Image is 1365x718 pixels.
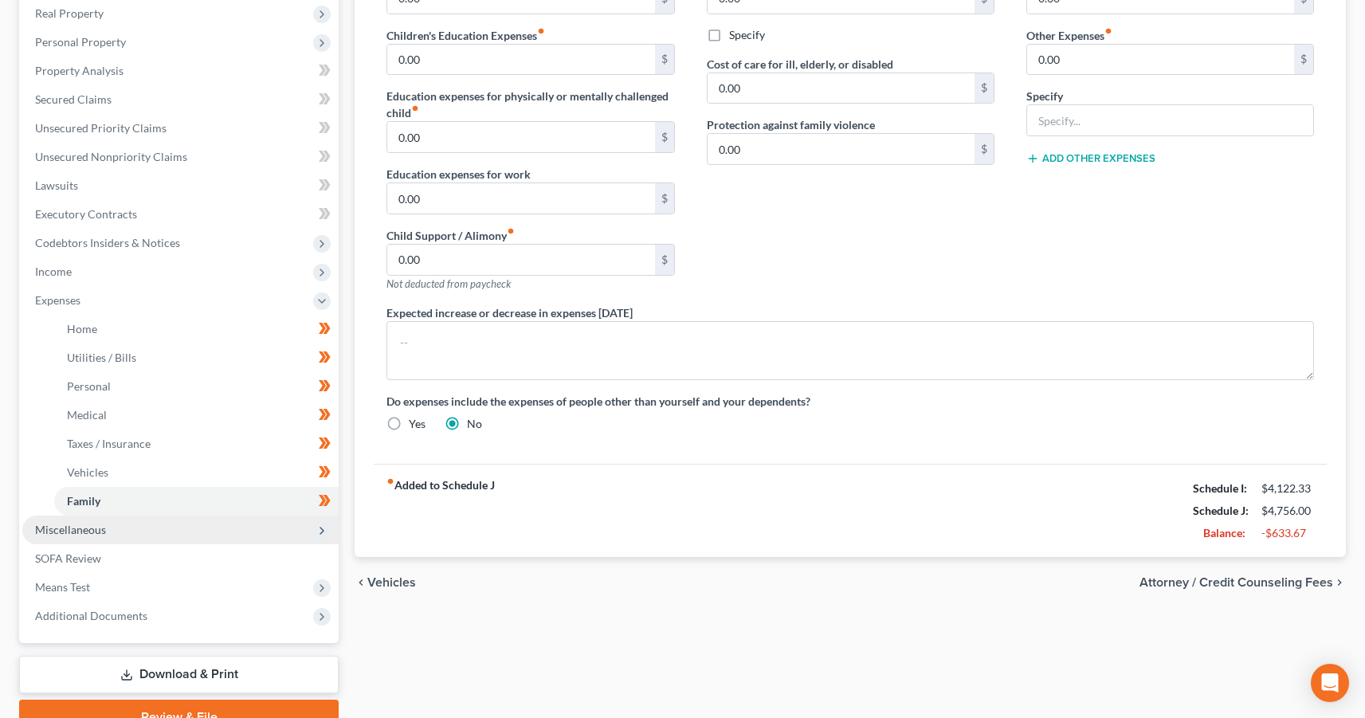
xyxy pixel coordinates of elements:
[707,116,875,133] label: Protection against family violence
[975,134,994,164] div: $
[507,227,515,235] i: fiber_manual_record
[1026,27,1112,44] label: Other Expenses
[537,27,545,35] i: fiber_manual_record
[67,351,136,364] span: Utilities / Bills
[387,183,654,214] input: --
[1333,576,1346,589] i: chevron_right
[54,458,339,487] a: Vehicles
[367,576,416,589] span: Vehicles
[35,265,72,278] span: Income
[1027,105,1313,135] input: Specify...
[355,576,367,589] i: chevron_left
[1104,27,1112,35] i: fiber_manual_record
[35,92,112,106] span: Secured Claims
[386,166,531,182] label: Education expenses for work
[35,609,147,622] span: Additional Documents
[355,576,416,589] button: chevron_left Vehicles
[22,544,339,573] a: SOFA Review
[1026,88,1063,104] label: Specify
[35,207,137,221] span: Executory Contracts
[708,134,975,164] input: --
[1193,504,1249,517] strong: Schedule J:
[655,183,674,214] div: $
[54,315,339,343] a: Home
[35,580,90,594] span: Means Test
[67,465,108,479] span: Vehicles
[386,27,545,44] label: Children's Education Expenses
[467,416,482,432] label: No
[35,64,124,77] span: Property Analysis
[1261,481,1314,496] div: $4,122.33
[35,236,180,249] span: Codebtors Insiders & Notices
[386,477,394,485] i: fiber_manual_record
[35,293,80,307] span: Expenses
[35,6,104,20] span: Real Property
[35,551,101,565] span: SOFA Review
[386,227,515,244] label: Child Support / Alimony
[386,393,1314,410] label: Do expenses include the expenses of people other than yourself and your dependents?
[54,401,339,430] a: Medical
[1193,481,1247,495] strong: Schedule I:
[1139,576,1346,589] button: Attorney / Credit Counseling Fees chevron_right
[1203,526,1245,539] strong: Balance:
[386,277,511,290] span: Not deducted from paycheck
[35,121,167,135] span: Unsecured Priority Claims
[54,343,339,372] a: Utilities / Bills
[707,56,893,73] label: Cost of care for ill, elderly, or disabled
[67,322,97,335] span: Home
[22,85,339,114] a: Secured Claims
[975,73,994,104] div: $
[387,122,654,152] input: --
[22,143,339,171] a: Unsecured Nonpriority Claims
[67,408,107,422] span: Medical
[54,372,339,401] a: Personal
[1027,45,1294,75] input: --
[386,88,674,121] label: Education expenses for physically or mentally challenged child
[655,245,674,275] div: $
[411,104,419,112] i: fiber_manual_record
[386,304,633,321] label: Expected increase or decrease in expenses [DATE]
[22,200,339,229] a: Executory Contracts
[1294,45,1313,75] div: $
[19,656,339,693] a: Download & Print
[22,114,339,143] a: Unsecured Priority Claims
[655,45,674,75] div: $
[67,379,111,393] span: Personal
[1139,576,1333,589] span: Attorney / Credit Counseling Fees
[22,171,339,200] a: Lawsuits
[54,487,339,516] a: Family
[409,416,426,432] label: Yes
[35,35,126,49] span: Personal Property
[1261,525,1314,541] div: -$633.67
[708,73,975,104] input: --
[22,57,339,85] a: Property Analysis
[35,150,187,163] span: Unsecured Nonpriority Claims
[1261,503,1314,519] div: $4,756.00
[387,45,654,75] input: --
[1026,152,1155,165] button: Add Other Expenses
[67,494,100,508] span: Family
[1311,664,1349,702] div: Open Intercom Messenger
[655,122,674,152] div: $
[54,430,339,458] a: Taxes / Insurance
[67,437,151,450] span: Taxes / Insurance
[387,245,654,275] input: --
[35,523,106,536] span: Miscellaneous
[729,27,765,43] label: Specify
[35,179,78,192] span: Lawsuits
[386,477,495,544] strong: Added to Schedule J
